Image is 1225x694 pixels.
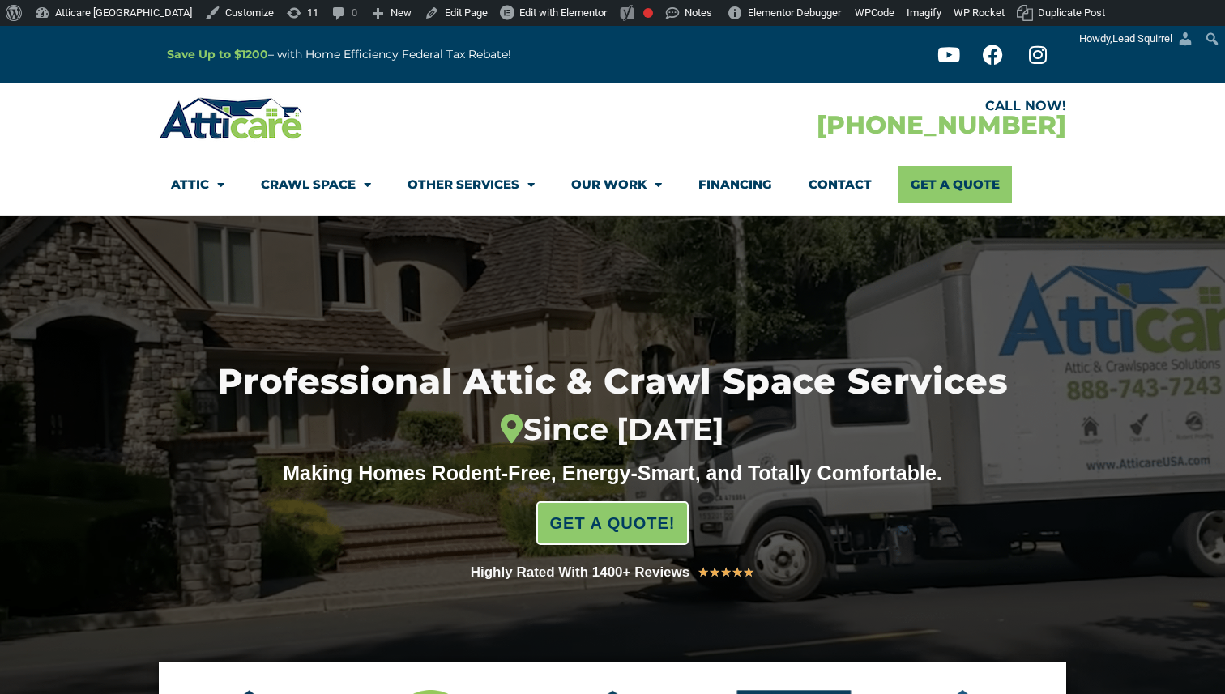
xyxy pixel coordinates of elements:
[252,461,973,485] div: Making Homes Rodent-Free, Energy-Smart, and Totally Comfortable.
[720,562,732,583] i: ★
[643,8,653,18] div: Focus keyphrase not set
[898,166,1012,203] a: Get A Quote
[167,45,692,64] p: – with Home Efficiency Federal Tax Rebate!
[1073,26,1200,52] a: Howdy,
[471,561,690,584] div: Highly Rated With 1400+ Reviews
[743,562,754,583] i: ★
[698,562,754,583] div: 5/5
[536,501,689,545] a: GET A QUOTE!
[698,166,772,203] a: Financing
[571,166,662,203] a: Our Work
[171,166,1054,203] nav: Menu
[709,562,720,583] i: ★
[261,166,371,203] a: Crawl Space
[698,562,709,583] i: ★
[612,100,1066,113] div: CALL NOW!
[550,507,676,539] span: GET A QUOTE!
[167,47,268,62] a: Save Up to $1200
[136,412,1089,448] div: Since [DATE]
[519,6,607,19] span: Edit with Elementor
[171,166,224,203] a: Attic
[408,166,535,203] a: Other Services
[809,166,872,203] a: Contact
[732,562,743,583] i: ★
[1112,32,1172,45] span: Lead Squirrel
[136,364,1089,447] h1: Professional Attic & Crawl Space Services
